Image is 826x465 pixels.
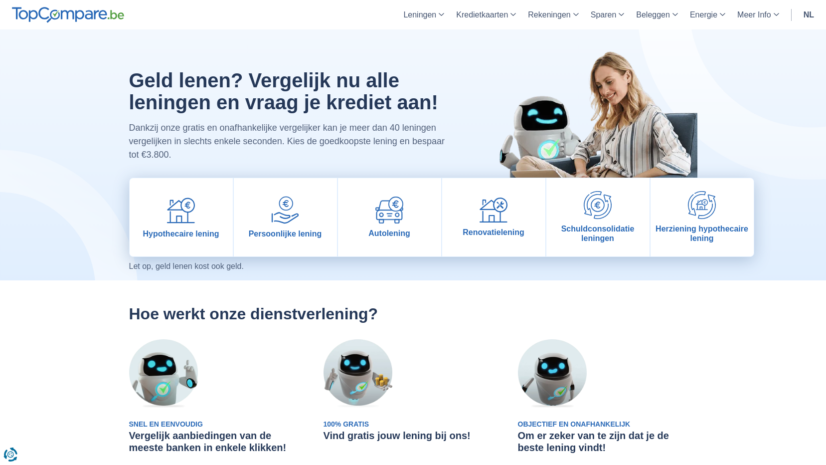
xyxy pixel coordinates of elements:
[130,178,233,256] a: Hypothecaire lening
[234,178,337,256] a: Persoonlijke lening
[651,178,754,256] a: Herziening hypothecaire lening
[129,430,309,454] h3: Vergelijk aanbiedingen van de meeste banken in enkele klikken!
[12,7,124,23] img: TopCompare
[324,430,503,442] h3: Vind gratis jouw lening bij ons!
[129,304,697,323] h2: Hoe werkt onze dienstverlening?
[478,29,697,222] img: image-hero
[463,228,524,237] span: Renovatielening
[324,420,369,428] span: 100% gratis
[129,121,455,162] p: Dankzij onze gratis en onafhankelijke vergelijker kan je meer dan 40 leningen vergelijken in slec...
[271,196,299,224] img: Persoonlijke lening
[518,430,697,454] h3: Om er zeker van te zijn dat je de beste lening vindt!
[129,420,203,428] span: Snel en eenvoudig
[129,69,455,113] h1: Geld lenen? Vergelijk nu alle leningen en vraag je krediet aan!
[518,420,631,428] span: Objectief en onafhankelijk
[584,191,612,219] img: Schuldconsolidatie leningen
[518,339,587,408] img: Objectief en onafhankelijk
[167,196,195,224] img: Hypothecaire lening
[368,229,410,238] span: Autolening
[249,229,322,238] span: Persoonlijke lening
[688,191,716,219] img: Herziening hypothecaire lening
[442,178,545,256] a: Renovatielening
[375,197,403,224] img: Autolening
[338,178,441,256] a: Autolening
[324,339,392,408] img: 100% gratis
[655,224,750,243] span: Herziening hypothecaire lening
[550,224,646,243] span: Schuldconsolidatie leningen
[143,229,219,238] span: Hypothecaire lening
[546,178,650,256] a: Schuldconsolidatie leningen
[129,339,198,408] img: Snel en eenvoudig
[480,198,507,223] img: Renovatielening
